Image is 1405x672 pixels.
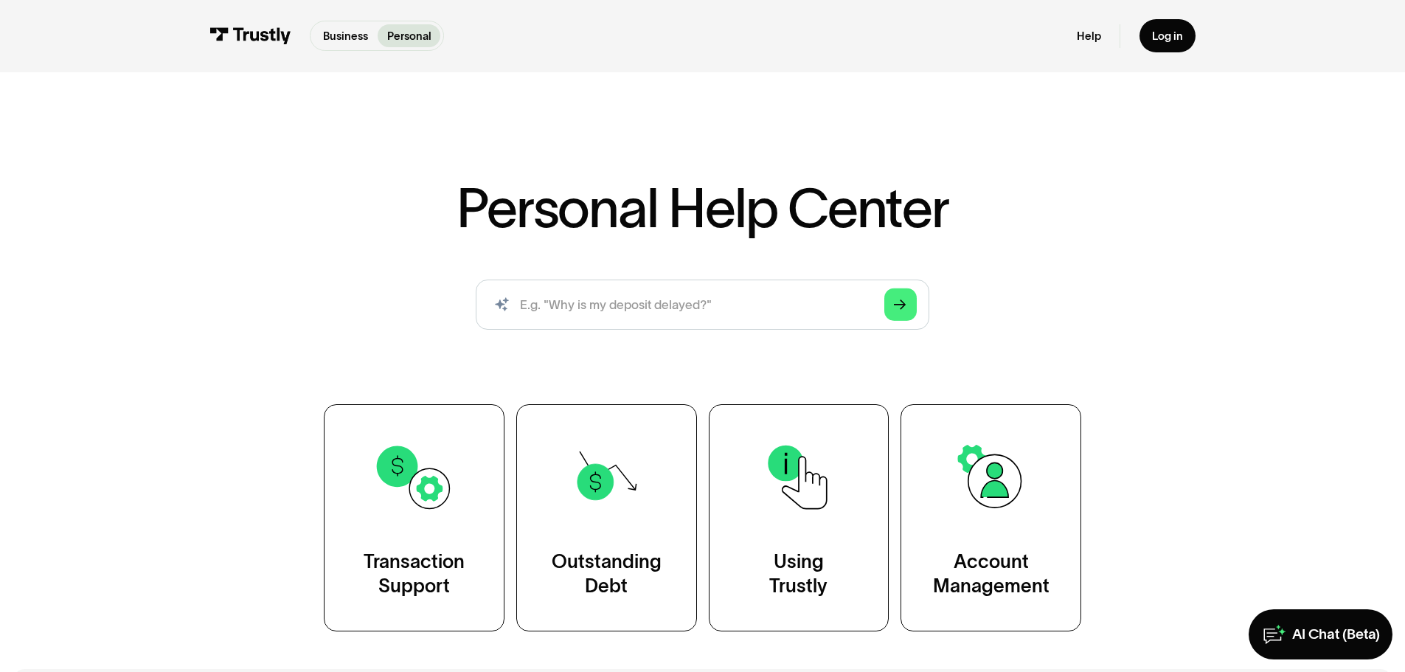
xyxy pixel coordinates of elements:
div: Outstanding Debt [552,550,662,600]
div: AI Chat (Beta) [1292,626,1380,644]
a: Help [1077,29,1101,43]
input: search [476,280,929,330]
a: OutstandingDebt [516,404,697,631]
div: Account Management [933,550,1050,600]
a: AccountManagement [901,404,1081,631]
a: Business [313,24,377,47]
p: Personal [387,28,431,44]
a: TransactionSupport [324,404,504,631]
form: Search [476,280,929,330]
h1: Personal Help Center [457,181,948,235]
a: Log in [1139,19,1196,52]
a: UsingTrustly [709,404,889,631]
a: AI Chat (Beta) [1249,609,1392,659]
a: Personal [378,24,440,47]
div: Transaction Support [364,550,465,600]
img: Trustly Logo [209,27,291,44]
p: Business [323,28,368,44]
div: Log in [1152,29,1183,43]
div: Using Trustly [769,550,828,600]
